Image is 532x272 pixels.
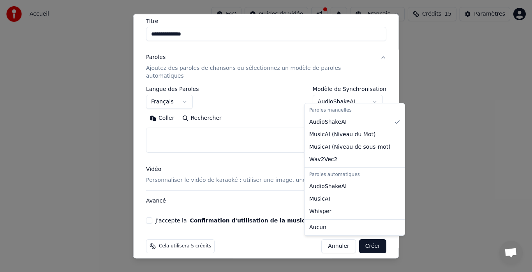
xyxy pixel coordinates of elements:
[306,105,403,116] div: Paroles manuelles
[309,131,375,139] span: MusicAI ( Niveau du Mot )
[306,169,403,180] div: Paroles automatiques
[309,224,326,231] span: Aucun
[309,143,391,151] span: MusicAI ( Niveau de sous-mot )
[309,195,330,203] span: MusicAI
[309,208,331,215] span: Whisper
[309,156,337,164] span: Wav2Vec2
[309,118,347,126] span: AudioShakeAI
[309,183,347,190] span: AudioShakeAI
